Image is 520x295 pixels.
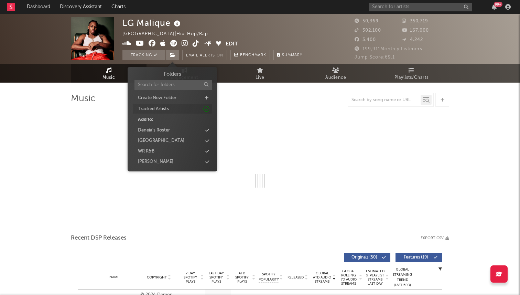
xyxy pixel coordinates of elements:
[344,253,390,262] button: Originals(50)
[369,3,472,11] input: Search for artists
[492,4,497,10] button: 99+
[138,148,154,155] div: WR R&B
[392,267,413,288] div: Global Streaming Trend (Last 60D)
[325,74,346,82] span: Audience
[256,74,264,82] span: Live
[394,74,429,82] span: Playlists/Charts
[402,38,423,42] span: 4,242
[400,255,432,260] span: Features ( 19 )
[122,30,216,38] div: [GEOGRAPHIC_DATA] | Hip-Hop/Rap
[217,54,223,57] em: On
[226,40,238,49] button: Edit
[138,158,173,165] div: [PERSON_NAME]
[138,95,176,102] div: Create New Folder
[298,64,373,83] a: Audience
[222,64,298,83] a: Live
[71,234,127,242] span: Recent DSP Releases
[366,269,384,286] span: Estimated % Playlist Streams Last Day
[348,255,380,260] span: Originals ( 50 )
[138,137,184,144] div: [GEOGRAPHIC_DATA]
[355,55,395,60] span: Jump Score: 69.1
[147,275,167,280] span: Copyright
[71,64,147,83] a: Music
[313,271,332,284] span: Global ATD Audio Streams
[402,19,428,23] span: 350,719
[122,17,182,29] div: LG Malique
[273,50,306,60] button: Summary
[373,64,449,83] a: Playlists/Charts
[288,275,304,280] span: Released
[102,74,115,82] span: Music
[282,53,302,57] span: Summary
[355,19,379,23] span: 50,369
[182,50,227,60] button: Email AlertsOn
[147,64,222,83] a: Engagement
[259,272,279,282] span: Spotify Popularity
[122,50,165,60] button: Tracking
[138,106,169,113] div: Tracked Artists
[339,269,358,286] span: Global Rolling 7D Audio Streams
[233,271,251,284] span: ATD Spotify Plays
[181,271,199,284] span: 7 Day Spotify Plays
[355,28,381,33] span: 302,100
[355,38,376,42] span: 3,400
[402,28,429,33] span: 167,000
[348,97,421,103] input: Search by song name or URL
[396,253,442,262] button: Features(19)
[138,116,153,123] div: Add to:
[134,80,212,90] input: Search for folders...
[230,50,270,60] a: Benchmark
[163,71,181,78] h3: Folders
[494,2,502,7] div: 99 +
[92,275,137,280] div: Name
[355,47,422,51] span: 199,911 Monthly Listeners
[240,51,266,60] span: Benchmark
[138,127,170,134] div: Deneia's Roster
[421,236,449,240] button: Export CSV
[207,271,225,284] span: Last Day Spotify Plays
